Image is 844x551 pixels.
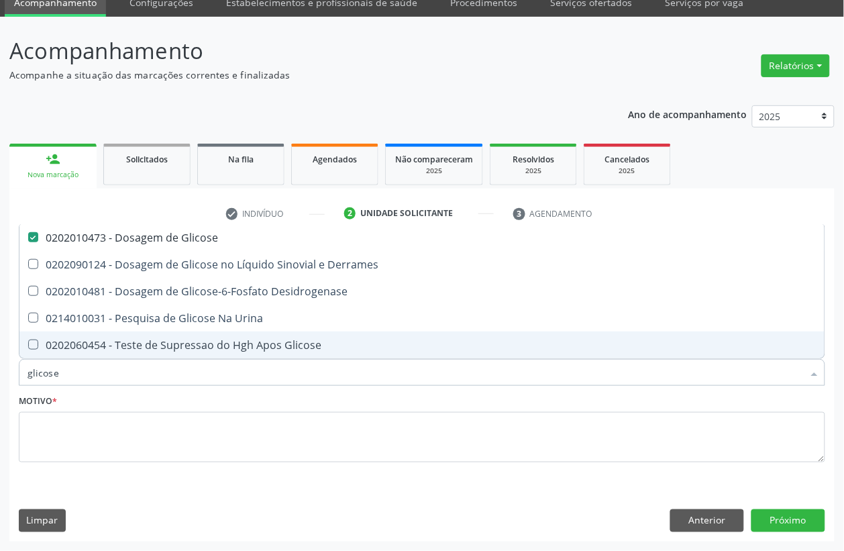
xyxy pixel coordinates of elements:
span: Na fila [228,154,254,165]
span: Resolvidos [513,154,554,165]
div: 0202010481 - Dosagem de Glicose-6-Fosfato Desidrogenase [28,286,816,297]
button: Próximo [751,509,825,532]
div: 0202060454 - Teste de Supressao do Hgh Apos Glicose [28,340,816,350]
div: 2025 [594,166,661,176]
span: Solicitados [126,154,168,165]
div: Unidade solicitante [360,207,453,219]
div: 0202090124 - Dosagem de Glicose no Líquido Sinovial e Derrames [28,259,816,270]
button: Anterior [670,509,744,532]
button: Relatórios [761,54,830,77]
div: 0214010031 - Pesquisa de Glicose Na Urina [28,313,816,323]
span: Cancelados [605,154,650,165]
div: 2025 [395,166,473,176]
div: 2025 [500,166,567,176]
span: Não compareceram [395,154,473,165]
div: Nova marcação [19,170,87,180]
input: Buscar por procedimentos [28,359,803,386]
label: Motivo [19,391,57,412]
p: Acompanhe a situação das marcações correntes e finalizadas [9,68,587,82]
div: person_add [46,152,60,166]
div: 2 [344,207,356,219]
span: Agendados [313,154,357,165]
p: Ano de acompanhamento [629,105,747,122]
div: 0202010473 - Dosagem de Glicose [28,232,816,243]
p: Acompanhamento [9,34,587,68]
